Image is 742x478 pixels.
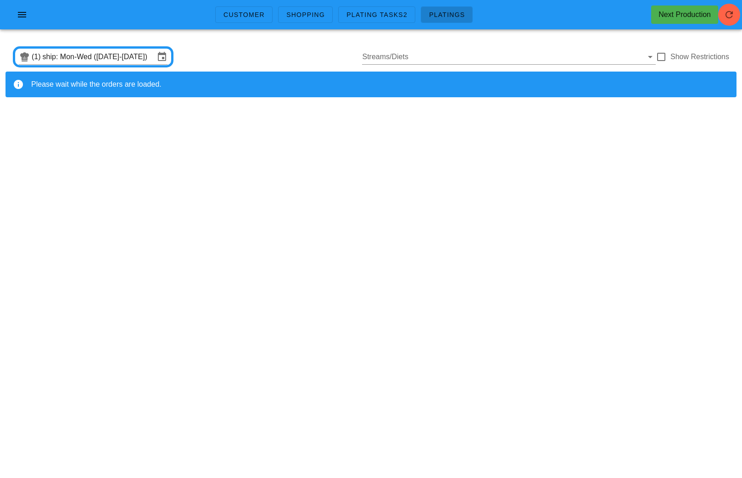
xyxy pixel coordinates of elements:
[429,11,465,18] span: Platings
[223,11,265,18] span: Customer
[215,6,273,23] a: Customer
[32,52,43,61] div: (1)
[286,11,325,18] span: Shopping
[346,11,407,18] span: Plating Tasks2
[338,6,415,23] a: Plating Tasks2
[31,80,162,88] span: Please wait while the orders are loaded.
[670,52,729,61] label: Show Restrictions
[278,6,333,23] a: Shopping
[421,6,473,23] a: Platings
[362,50,655,64] div: Streams/Diets
[658,9,711,20] div: Next Production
